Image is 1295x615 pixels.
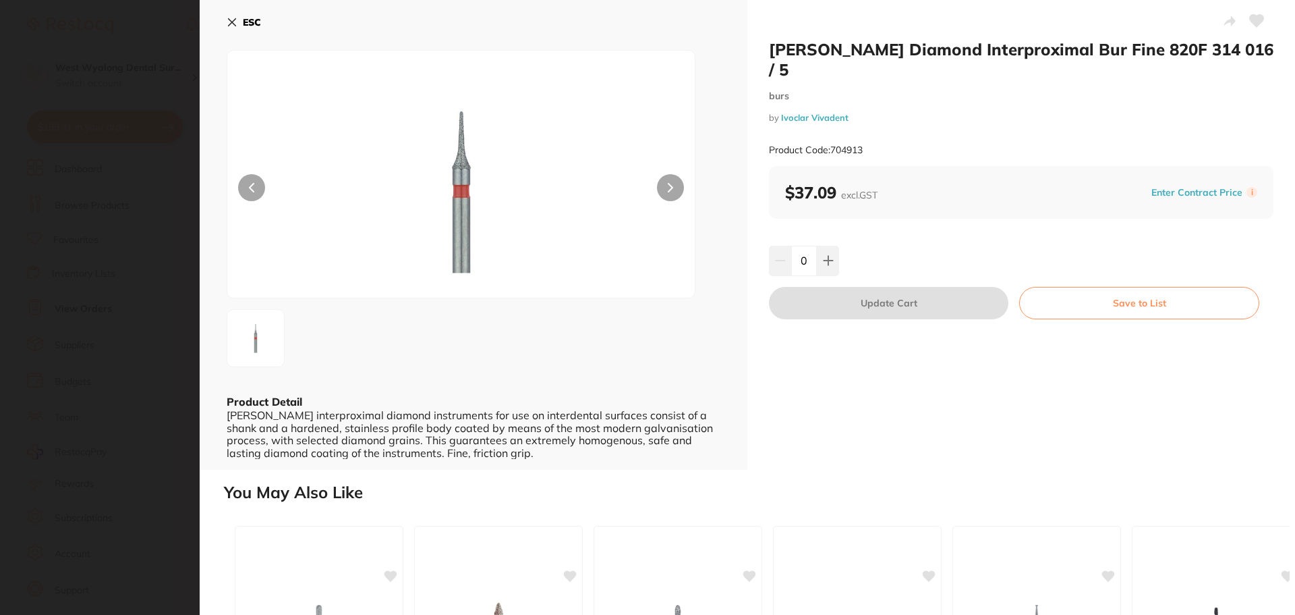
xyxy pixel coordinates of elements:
a: Ivoclar Vivadent [781,112,848,123]
button: Save to List [1019,287,1259,319]
small: burs [769,90,1273,102]
b: $37.09 [785,182,877,203]
span: excl. GST [841,189,877,201]
button: Update Cart [769,287,1008,319]
small: Product Code: 704913 [769,144,863,156]
button: ESC [227,11,261,34]
h2: You May Also Like [224,483,1290,502]
b: ESC [243,16,261,28]
img: LWpwZy04MDYxMw [321,84,602,298]
label: i [1246,187,1257,198]
img: LWpwZy04MDYxMw [231,314,280,363]
h2: [PERSON_NAME] Diamond Interproximal Bur Fine 820F 314 016 / 5 [769,39,1273,80]
small: by [769,113,1273,123]
div: [PERSON_NAME] interproximal diamond instruments for use on interdental surfaces consist of a shan... [227,409,720,459]
b: Product Detail [227,395,302,408]
button: Enter Contract Price [1147,186,1246,199]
